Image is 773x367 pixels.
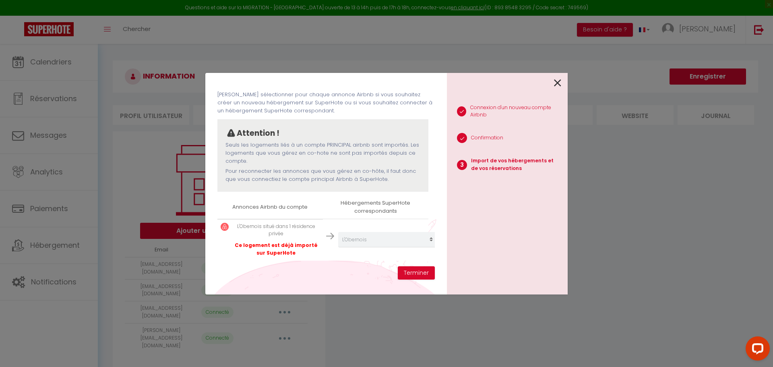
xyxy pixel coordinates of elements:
p: Confirmation [471,134,503,142]
span: 3 [457,160,467,170]
p: Seuls les logements liés à un compte PRINCIPAL airbnb sont importés. Les logements que vous gérez... [225,141,420,166]
button: Terminer [398,266,435,280]
th: Annonces Airbnb du compte [217,196,323,219]
th: Hébergements SuperHote correspondants [323,196,428,219]
p: Connexion d'un nouveau compte Airbnb [470,104,561,119]
p: [PERSON_NAME] sélectionner pour chaque annonce Airbnb si vous souhaitez créer un nouveau hébergem... [217,91,435,115]
iframe: LiveChat chat widget [739,333,773,367]
p: Import de vos hébergements et de vos réservations [471,157,561,172]
p: Attention ! [237,127,279,139]
p: Ce logement est déjà importé sur SuperHote [233,242,320,257]
p: L'Obernois situé dans 1 résidence privée [233,223,320,238]
p: Pour reconnecter les annonces que vous gérez en co-hôte, il faut donc que vous connectiez le comp... [225,167,420,184]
